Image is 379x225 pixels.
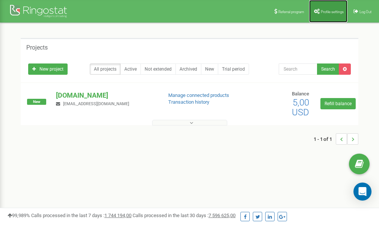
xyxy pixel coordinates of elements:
[201,63,218,75] a: New
[63,101,129,106] span: [EMAIL_ADDRESS][DOMAIN_NAME]
[56,91,156,100] p: [DOMAIN_NAME]
[168,99,209,105] a: Transaction history
[104,213,131,218] u: 1 744 194,00
[90,63,121,75] a: All projects
[314,126,358,152] nav: ...
[208,213,236,218] u: 7 596 625,00
[120,63,141,75] a: Active
[321,10,344,14] span: Profile settings
[28,63,68,75] a: New project
[292,91,309,97] span: Balance
[320,98,356,109] a: Refill balance
[27,99,46,105] span: New
[278,10,304,14] span: Referral program
[279,63,317,75] input: Search
[218,63,249,75] a: Trial period
[133,213,236,218] span: Calls processed in the last 30 days :
[140,63,176,75] a: Not extended
[359,10,371,14] span: Log Out
[8,213,30,218] span: 99,989%
[314,133,336,145] span: 1 - 1 of 1
[353,183,371,201] div: Open Intercom Messenger
[31,213,131,218] span: Calls processed in the last 7 days :
[175,63,201,75] a: Archived
[292,97,309,118] span: 5,00 USD
[317,63,339,75] button: Search
[168,92,229,98] a: Manage connected products
[26,44,48,51] h5: Projects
